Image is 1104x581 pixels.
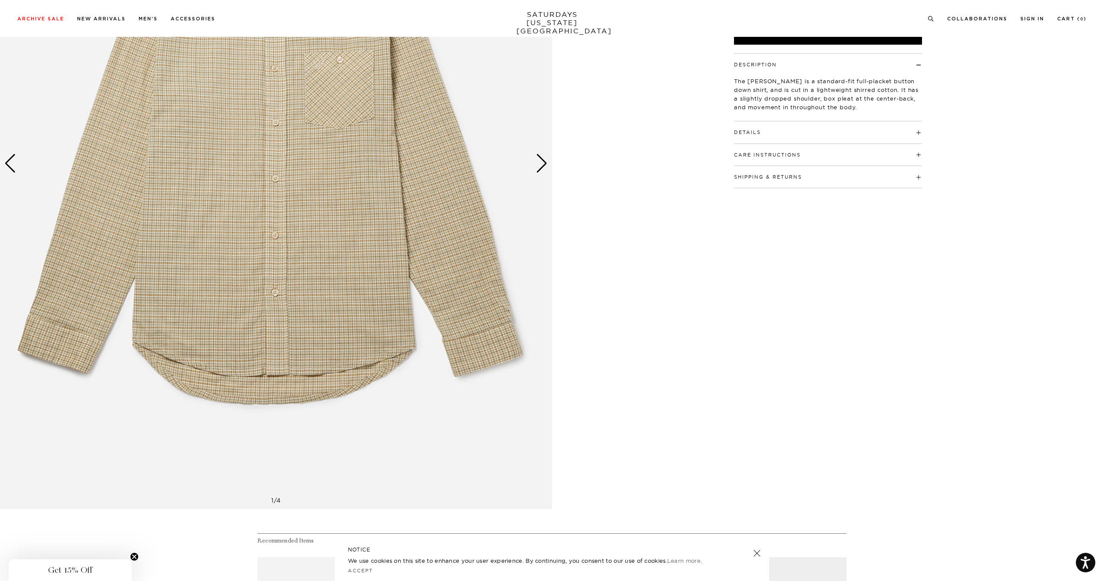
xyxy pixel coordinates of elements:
div: Next slide [536,154,548,173]
h4: Recommended Items [257,537,847,545]
span: Get 15% Off [48,565,92,575]
button: Close teaser [130,552,139,561]
div: Get 15% OffClose teaser [9,559,132,581]
a: Collaborations [947,16,1007,21]
button: Details [734,130,761,135]
a: Men's [139,16,158,21]
button: Care Instructions [734,153,801,157]
div: Previous slide [4,154,16,173]
a: Learn more [667,557,701,564]
a: SATURDAYS[US_STATE][GEOGRAPHIC_DATA] [516,10,588,35]
p: We use cookies on this site to enhance your user experience. By continuing, you consent to our us... [348,556,725,565]
small: 0 [1080,17,1084,21]
a: Accessories [171,16,215,21]
span: 4 [276,496,281,504]
button: Shipping & Returns [734,175,802,180]
a: Archive Sale [17,16,64,21]
a: New Arrivals [77,16,126,21]
a: Cart (0) [1057,16,1087,21]
a: Accept [348,568,373,574]
span: 1 [271,496,274,504]
p: The [PERSON_NAME] is a standard-fit full-placket button down shirt, and is cut in a lightweight s... [734,77,922,111]
button: Description [734,62,777,67]
h5: NOTICE [348,546,756,554]
a: Sign In [1020,16,1044,21]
